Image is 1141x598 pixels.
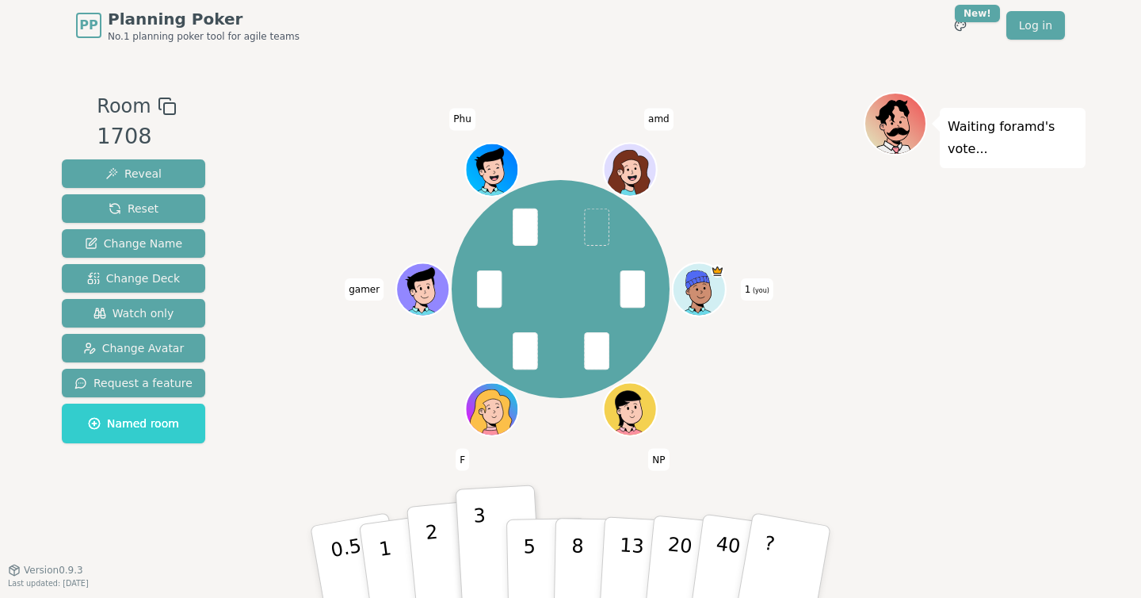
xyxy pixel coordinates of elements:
span: (you) [750,287,769,294]
span: Click to change your name [456,448,469,470]
span: Click to change your name [741,278,773,301]
button: Change Name [62,229,205,258]
button: Request a feature [62,369,205,397]
button: Reveal [62,159,205,188]
span: Room [97,92,151,121]
span: Last updated: [DATE] [8,579,89,588]
span: Version 0.9.3 [24,564,83,577]
button: Reset [62,194,205,223]
span: Change Avatar [83,340,185,356]
span: Change Name [85,236,182,251]
button: Change Deck [62,264,205,293]
button: New! [946,11,975,40]
button: Click to change your avatar [674,264,723,314]
span: Click to change your name [345,278,384,301]
span: Click to change your name [648,448,669,470]
span: Request a feature [74,375,193,391]
a: Log in [1006,11,1065,40]
span: Change Deck [87,270,180,286]
button: Version0.9.3 [8,564,83,577]
p: Waiting for amd 's vote... [948,116,1078,160]
p: 3 [473,504,490,591]
span: Reset [109,201,158,217]
span: Click to change your name [644,108,674,130]
button: Named room [62,404,205,443]
span: Planning Poker [108,8,300,30]
button: Change Avatar [62,334,205,362]
div: 1708 [97,121,176,153]
button: Watch only [62,299,205,328]
span: Named room [88,416,179,431]
span: Reveal [105,166,162,182]
span: PP [79,16,97,35]
span: Watch only [93,305,174,321]
span: Click to change your name [449,108,475,130]
span: No.1 planning poker tool for agile teams [108,30,300,43]
a: PPPlanning PokerNo.1 planning poker tool for agile teams [76,8,300,43]
div: New! [955,5,1000,22]
span: 1 is the host [711,264,724,278]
